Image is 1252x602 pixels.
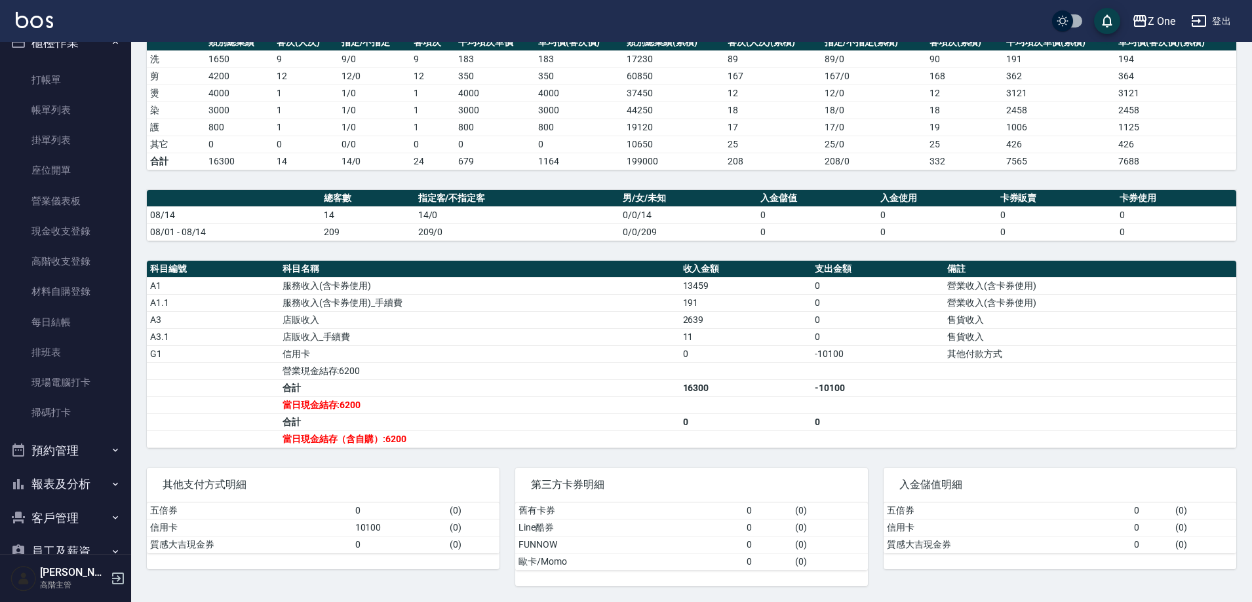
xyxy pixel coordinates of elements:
td: 0 [743,502,792,519]
td: 800 [455,119,535,136]
td: 350 [455,67,535,85]
td: G1 [147,345,279,362]
td: 0/0/209 [619,223,757,240]
table: a dense table [147,190,1236,241]
h5: [PERSON_NAME] [40,566,107,579]
td: 17 [724,119,821,136]
td: 7688 [1115,153,1236,170]
td: 4000 [455,85,535,102]
td: 18 [926,102,1003,119]
td: 其他付款方式 [944,345,1236,362]
td: 4000 [205,85,273,102]
td: 16300 [680,379,812,396]
td: ( 0 ) [1172,502,1236,519]
td: 19120 [623,119,724,136]
td: 44250 [623,102,724,119]
table: a dense table [147,502,499,554]
td: 194 [1115,50,1236,67]
button: 客戶管理 [5,501,126,535]
td: 17230 [623,50,724,67]
span: 入金儲值明細 [899,478,1221,491]
td: 0 [455,136,535,153]
td: 12 / 0 [821,85,926,102]
td: 11 [680,328,812,345]
td: 37450 [623,85,724,102]
th: 入金使用 [877,190,997,207]
th: 類別總業績(累積) [623,34,724,51]
td: 0 [352,502,446,519]
td: 14 [321,206,415,223]
th: 備註 [944,261,1236,278]
td: A1.1 [147,294,279,311]
a: 現場電腦打卡 [5,367,126,398]
th: 卡券使用 [1116,190,1236,207]
td: 0 [410,136,455,153]
td: 服務收入(含卡券使用)_手續費 [279,294,680,311]
td: 362 [1003,67,1116,85]
td: 0 [352,536,446,553]
td: 800 [535,119,623,136]
td: ( 0 ) [792,519,868,536]
td: 183 [535,50,623,67]
td: 0 [1131,519,1172,536]
td: -10100 [812,379,944,396]
td: 350 [535,67,623,85]
button: 員工及薪資 [5,535,126,569]
td: A3.1 [147,328,279,345]
a: 掃碼打卡 [5,398,126,428]
td: 191 [680,294,812,311]
td: 167 / 0 [821,67,926,85]
td: 90 [926,50,1003,67]
th: 客項次(累積) [926,34,1003,51]
th: 平均項次單價 [455,34,535,51]
td: ( 0 ) [792,502,868,519]
td: 2639 [680,311,812,328]
td: 1006 [1003,119,1116,136]
td: 7565 [1003,153,1116,170]
td: 信用卡 [279,345,680,362]
td: 信用卡 [147,519,352,536]
td: 9 / 0 [338,50,411,67]
td: 洗 [147,50,205,67]
td: ( 0 ) [792,553,868,570]
td: 1 [410,102,455,119]
td: 0 [680,345,812,362]
th: 指定/不指定(累積) [821,34,926,51]
td: 店販收入_手續費 [279,328,680,345]
td: 0 [877,223,997,240]
td: 24 [410,153,455,170]
td: 89 [724,50,821,67]
td: 08/14 [147,206,321,223]
td: 209 [321,223,415,240]
td: 25 [926,136,1003,153]
a: 帳單列表 [5,95,126,125]
a: 營業儀表板 [5,186,126,216]
td: 25 [724,136,821,153]
td: 0 [1131,502,1172,519]
td: 0 [812,311,944,328]
td: 9 [273,50,338,67]
button: save [1094,8,1120,34]
td: 89 / 0 [821,50,926,67]
td: ( 0 ) [792,536,868,553]
a: 打帳單 [5,65,126,95]
td: 10100 [352,519,446,536]
td: 營業現金結存:6200 [279,362,680,379]
td: 12 [926,85,1003,102]
td: 0 [743,553,792,570]
button: 報表及分析 [5,467,126,501]
th: 科目編號 [147,261,279,278]
th: 科目名稱 [279,261,680,278]
td: 12 [724,85,821,102]
td: 店販收入 [279,311,680,328]
th: 男/女/未知 [619,190,757,207]
td: 167 [724,67,821,85]
td: 1 [410,119,455,136]
td: 售貨收入 [944,328,1236,345]
span: 其他支付方式明細 [163,478,484,491]
td: 18 [724,102,821,119]
td: 1 / 0 [338,85,411,102]
a: 材料自購登錄 [5,276,126,307]
td: 染 [147,102,205,119]
td: 護 [147,119,205,136]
